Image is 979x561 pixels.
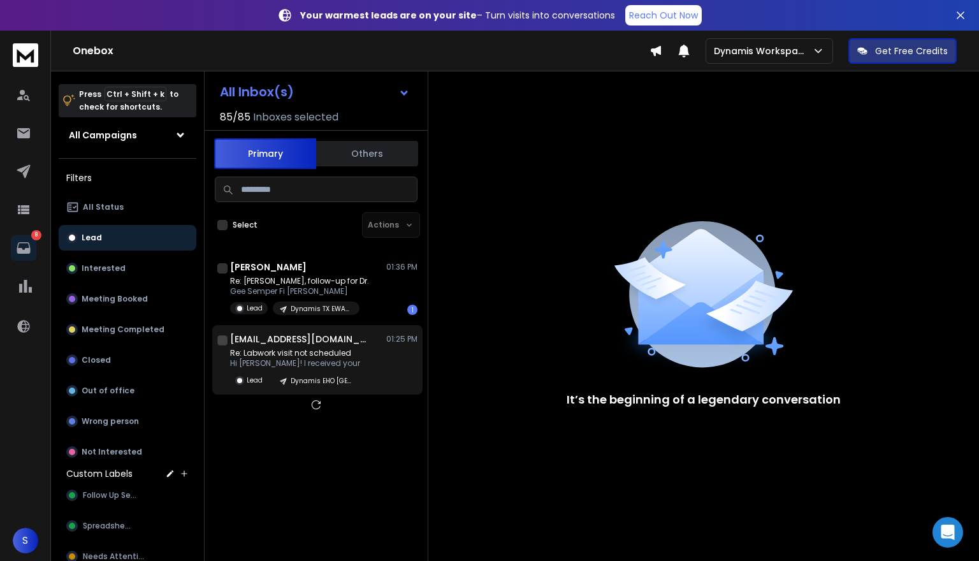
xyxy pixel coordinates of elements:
[230,358,360,368] p: Hi [PERSON_NAME]! I received your
[13,528,38,553] button: S
[300,9,615,22] p: – Turn visits into conversations
[82,233,102,243] p: Lead
[230,333,370,346] h1: [EMAIL_ADDRESS][DOMAIN_NAME]
[83,202,124,212] p: All Status
[69,129,137,142] h1: All Campaigns
[230,286,369,296] p: Gee Semper Fi [PERSON_NAME]
[386,262,417,272] p: 01:36 PM
[59,169,196,187] h3: Filters
[82,447,142,457] p: Not Interested
[59,409,196,434] button: Wrong person
[59,317,196,342] button: Meeting Completed
[59,347,196,373] button: Closed
[233,220,257,230] label: Select
[316,140,418,168] button: Others
[83,490,139,500] span: Follow Up Sent
[567,391,841,409] p: It’s the beginning of a legendary conversation
[59,378,196,404] button: Out of office
[300,9,477,22] strong: Your warmest leads are on your site
[59,225,196,251] button: Lead
[210,79,420,105] button: All Inbox(s)
[82,355,111,365] p: Closed
[59,194,196,220] button: All Status
[247,375,263,385] p: Lead
[82,263,126,273] p: Interested
[932,517,963,548] div: Open Intercom Messenger
[625,5,702,25] a: Reach Out Now
[59,256,196,281] button: Interested
[59,122,196,148] button: All Campaigns
[214,138,316,169] button: Primary
[59,483,196,508] button: Follow Up Sent
[386,334,417,344] p: 01:25 PM
[220,85,294,98] h1: All Inbox(s)
[629,9,698,22] p: Reach Out Now
[13,43,38,67] img: logo
[848,38,957,64] button: Get Free Credits
[291,304,352,314] p: Dynamis TX EWAA Google Only - Newly Warmed
[73,43,649,59] h1: Onebox
[407,305,417,315] div: 1
[66,467,133,480] h3: Custom Labels
[230,276,369,286] p: Re: [PERSON_NAME], follow-up for Dr.
[59,286,196,312] button: Meeting Booked
[31,230,41,240] p: 8
[875,45,948,57] p: Get Free Credits
[291,376,352,386] p: Dynamis EHO [GEOGRAPHIC_DATA]-[GEOGRAPHIC_DATA]-[GEOGRAPHIC_DATA]-OK ALL ESPS Pre-Warmed
[82,386,134,396] p: Out of office
[247,303,263,313] p: Lead
[230,261,307,273] h1: [PERSON_NAME]
[230,348,360,358] p: Re: Labwork visit not scheduled
[79,88,178,113] p: Press to check for shortcuts.
[83,521,134,531] span: Spreadsheet
[714,45,812,57] p: Dynamis Workspace
[59,513,196,539] button: Spreadsheet
[220,110,250,125] span: 85 / 85
[82,324,164,335] p: Meeting Completed
[105,87,166,101] span: Ctrl + Shift + k
[59,439,196,465] button: Not Interested
[253,110,338,125] h3: Inboxes selected
[82,416,139,426] p: Wrong person
[11,235,36,261] a: 8
[82,294,148,304] p: Meeting Booked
